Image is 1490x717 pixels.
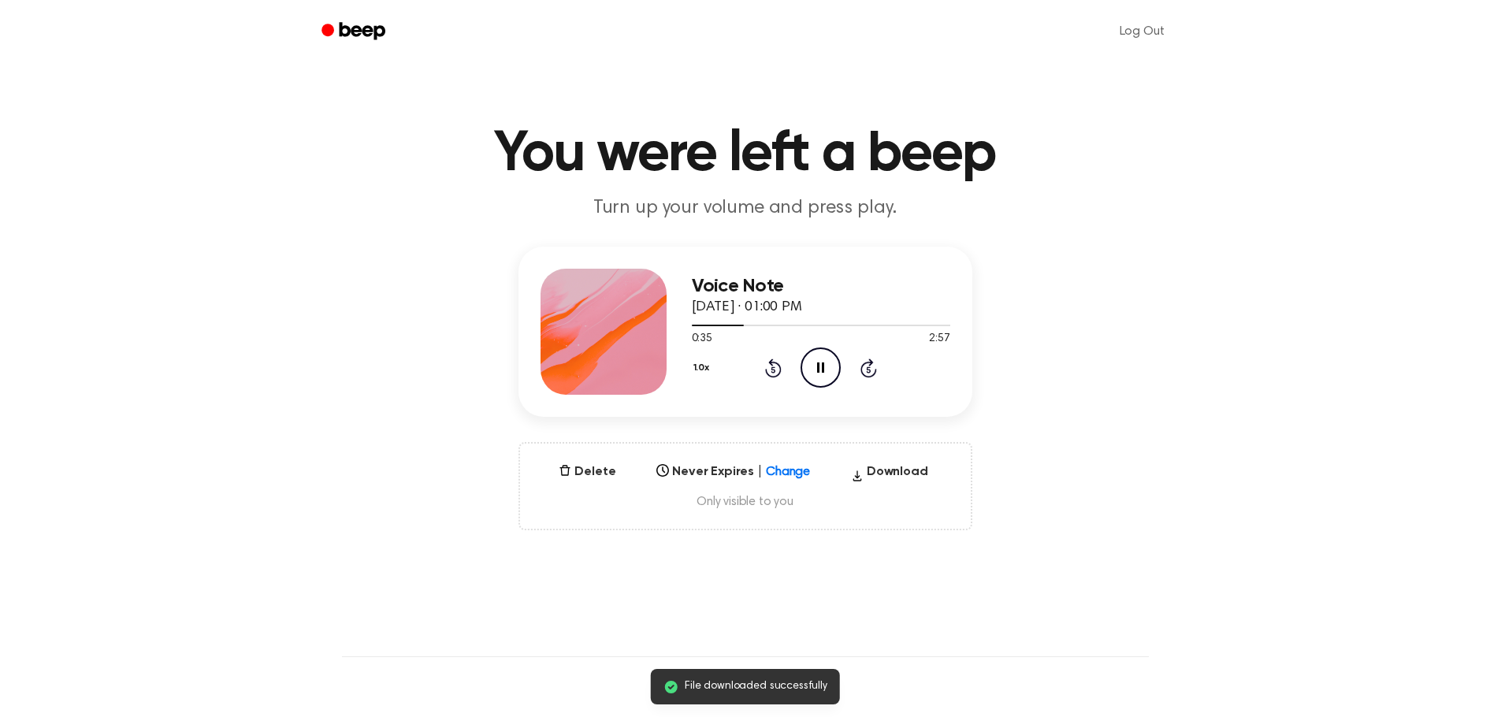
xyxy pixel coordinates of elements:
[929,331,949,347] span: 2:57
[552,463,622,481] button: Delete
[692,331,712,347] span: 0:35
[1104,13,1180,50] a: Log Out
[539,494,952,510] span: Only visible to you
[443,195,1048,221] p: Turn up your volume and press play.
[692,276,950,297] h3: Voice Note
[845,463,935,488] button: Download
[310,17,399,47] a: Beep
[692,355,715,381] button: 1.0x
[685,678,827,695] span: File downloaded successfully
[692,300,802,314] span: [DATE] · 01:00 PM
[342,126,1149,183] h1: You were left a beep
